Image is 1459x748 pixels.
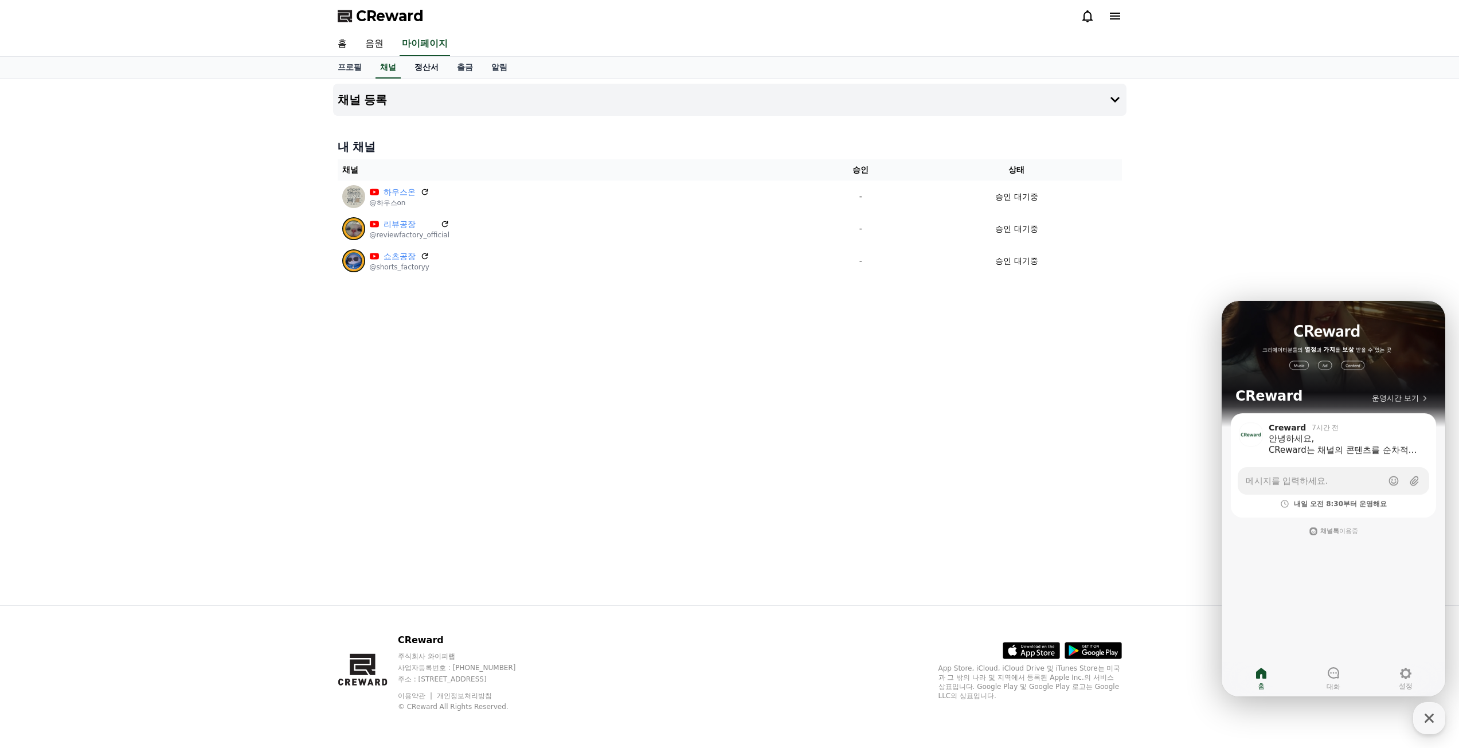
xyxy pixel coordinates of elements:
[384,218,436,230] a: 리뷰공장
[370,263,429,272] p: @shorts_factoryy
[328,57,371,79] a: 프로필
[328,32,356,56] a: 홈
[398,675,538,684] p: 주소 : [STREET_ADDRESS]
[938,664,1122,700] p: App Store, iCloud, iCloud Drive 및 iTunes Store는 미국과 그 밖의 나라 및 지역에서 등록된 Apple Inc.의 서비스 상표입니다. Goo...
[398,702,538,711] p: © CReward All Rights Reserved.
[356,32,393,56] a: 음원
[398,663,538,672] p: 사업자등록번호 : [PHONE_NUMBER]
[398,652,538,661] p: 주식회사 와이피랩
[995,191,1038,203] p: 승인 대기중
[482,57,517,79] a: 알림
[814,191,907,203] p: -
[400,32,450,56] a: 마이페이지
[995,255,1038,267] p: 승인 대기중
[370,230,450,240] p: @reviewfactory_official
[342,249,365,272] img: 쇼츠공장
[370,198,429,207] p: @하우스on
[437,692,492,700] a: 개인정보처리방침
[814,223,907,235] p: -
[338,139,1122,155] h4: 내 채널
[333,84,1126,116] button: 채널 등록
[384,186,416,198] a: 하우스온
[995,223,1038,235] p: 승인 대기중
[912,159,1121,181] th: 상태
[356,7,424,25] span: CReward
[338,93,388,106] h4: 채널 등록
[338,7,424,25] a: CReward
[398,692,434,700] a: 이용약관
[814,255,907,267] p: -
[1222,301,1445,696] iframe: Channel chat
[342,217,365,240] img: 리뷰공장
[398,633,538,647] p: CReward
[405,57,448,79] a: 정산서
[448,57,482,79] a: 출금
[384,250,416,263] a: 쇼츠공장
[809,159,912,181] th: 승인
[375,57,401,79] a: 채널
[338,159,810,181] th: 채널
[342,185,365,208] img: 하우스온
